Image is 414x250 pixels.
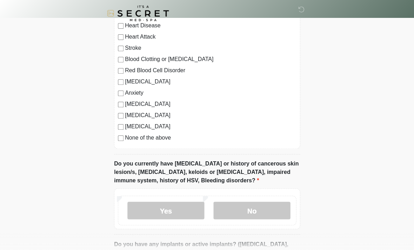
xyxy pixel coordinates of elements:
input: [MEDICAL_DATA] [118,124,123,130]
input: None of the above [118,135,123,141]
input: Stroke [118,46,123,51]
input: Red Blood Cell Disorder [118,68,123,74]
label: No [213,202,290,219]
input: Heart Attack [118,34,123,40]
label: [MEDICAL_DATA] [125,100,296,108]
label: Heart Attack [125,33,296,41]
label: [MEDICAL_DATA] [125,122,296,131]
label: Stroke [125,44,296,52]
input: [MEDICAL_DATA] [118,113,123,119]
label: None of the above [125,134,296,142]
label: Anxiety [125,89,296,97]
input: [MEDICAL_DATA] [118,102,123,107]
label: [MEDICAL_DATA] [125,77,296,86]
input: [MEDICAL_DATA] [118,79,123,85]
input: Anxiety [118,90,123,96]
label: Blood Clotting or [MEDICAL_DATA] [125,55,296,63]
input: Blood Clotting or [MEDICAL_DATA] [118,57,123,62]
img: It's A Secret Med Spa Logo [107,5,169,21]
label: Red Blood Cell Disorder [125,66,296,75]
label: Do you currently have [MEDICAL_DATA] or history of cancerous skin lesion/s, [MEDICAL_DATA], keloi... [114,160,300,185]
label: [MEDICAL_DATA] [125,111,296,120]
label: Yes [127,202,204,219]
